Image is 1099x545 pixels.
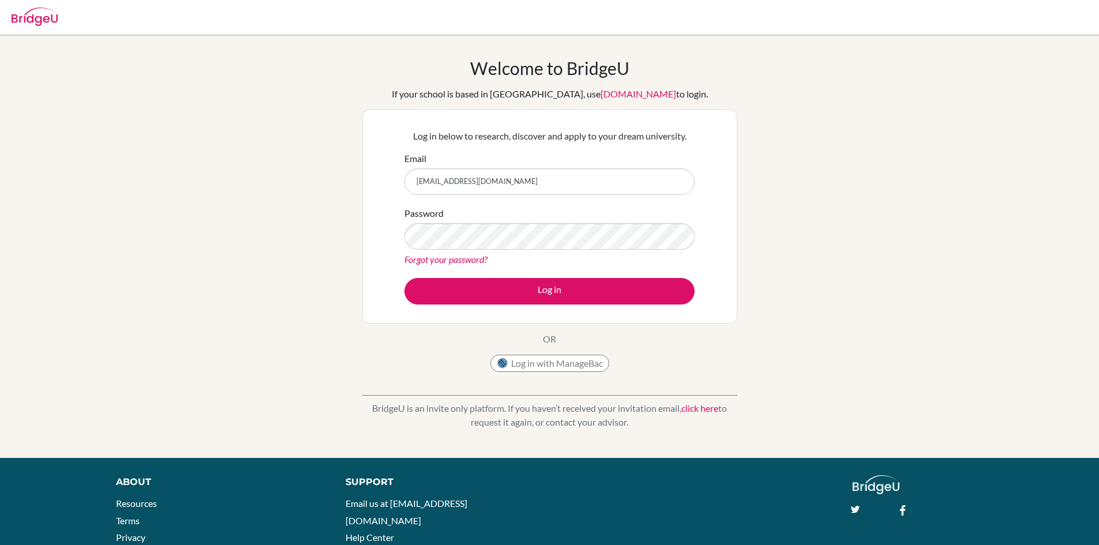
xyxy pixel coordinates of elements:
[346,498,467,526] a: Email us at [EMAIL_ADDRESS][DOMAIN_NAME]
[116,532,145,543] a: Privacy
[346,475,536,489] div: Support
[116,498,157,509] a: Resources
[346,532,394,543] a: Help Center
[490,355,609,372] button: Log in with ManageBac
[853,475,899,494] img: logo_white@2x-f4f0deed5e89b7ecb1c2cc34c3e3d731f90f0f143d5ea2071677605dd97b5244.png
[601,88,676,99] a: [DOMAIN_NAME]
[681,403,718,414] a: click here
[116,515,140,526] a: Terms
[543,332,556,346] p: OR
[404,254,487,265] a: Forgot your password?
[392,87,708,101] div: If your school is based in [GEOGRAPHIC_DATA], use to login.
[404,152,426,166] label: Email
[12,7,58,26] img: Bridge-U
[470,58,629,78] h1: Welcome to BridgeU
[404,206,444,220] label: Password
[404,278,695,305] button: Log in
[362,401,737,429] p: BridgeU is an invite only platform. If you haven’t received your invitation email, to request it ...
[404,129,695,143] p: Log in below to research, discover and apply to your dream university.
[116,475,320,489] div: About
